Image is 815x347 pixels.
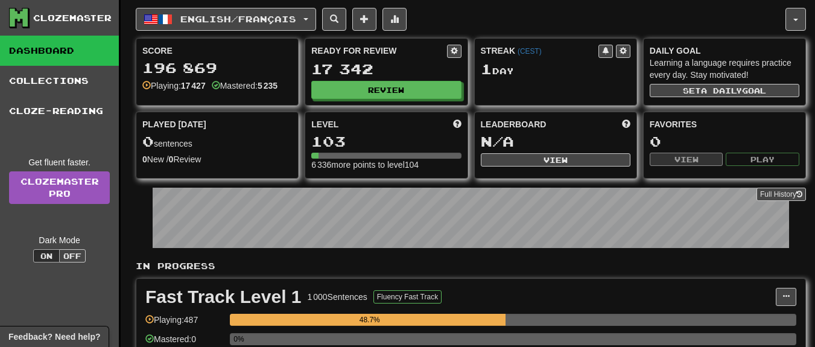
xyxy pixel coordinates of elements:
[59,249,86,263] button: Off
[142,118,206,130] span: Played [DATE]
[352,8,376,31] button: Add sentence to collection
[311,134,461,149] div: 103
[481,153,630,167] button: View
[622,118,630,130] span: This week in points, UTC
[650,118,799,130] div: Favorites
[756,188,806,201] button: Full History
[322,8,346,31] button: Search sentences
[145,314,224,334] div: Playing: 487
[142,133,154,150] span: 0
[311,45,446,57] div: Ready for Review
[453,118,461,130] span: Score more points to level up
[650,153,723,166] button: View
[142,154,147,164] strong: 0
[8,331,100,343] span: Open feedback widget
[373,290,442,304] button: Fluency Fast Track
[9,234,110,246] div: Dark Mode
[481,62,630,77] div: Day
[258,81,277,91] strong: 5 235
[9,171,110,204] a: ClozemasterPro
[169,154,174,164] strong: 0
[308,291,367,303] div: 1 000 Sentences
[136,260,806,272] p: In Progress
[481,60,492,77] span: 1
[142,60,292,75] div: 196 869
[726,153,799,166] button: Play
[518,47,542,56] a: (CEST)
[311,159,461,171] div: 6 336 more points to level 104
[9,156,110,168] div: Get fluent faster.
[311,118,338,130] span: Level
[650,57,799,81] div: Learning a language requires practice every day. Stay motivated!
[311,81,461,99] button: Review
[212,80,277,92] div: Mastered:
[180,14,296,24] span: English / Français
[136,8,316,31] button: English/Français
[701,86,742,95] span: a daily
[481,133,514,150] span: N/A
[142,45,292,57] div: Score
[142,153,292,165] div: New / Review
[650,134,799,149] div: 0
[181,81,206,91] strong: 17 427
[382,8,407,31] button: More stats
[142,80,206,92] div: Playing:
[650,45,799,57] div: Daily Goal
[233,314,506,326] div: 48.7%
[142,134,292,150] div: sentences
[311,62,461,77] div: 17 342
[481,45,598,57] div: Streak
[145,288,302,306] div: Fast Track Level 1
[481,118,547,130] span: Leaderboard
[33,249,60,263] button: On
[650,84,799,97] button: Seta dailygoal
[33,12,112,24] div: Clozemaster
